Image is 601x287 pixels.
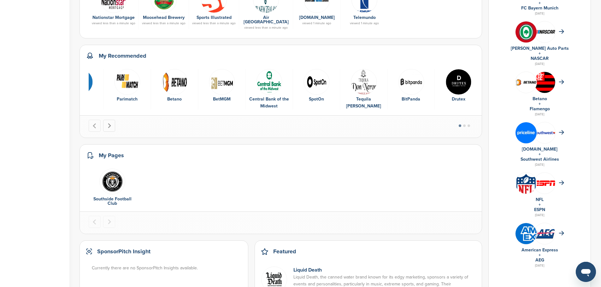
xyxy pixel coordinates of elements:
a: Betano Betano [154,69,195,103]
a: Pepsi logo Pepsi [59,69,100,103]
a: + [539,51,541,56]
ul: Select a slide to show [453,123,475,128]
iframe: Button to launch messaging window [576,262,596,282]
div: 5 of 10 [198,69,245,110]
a: Bitpanda7084 BitPanda [391,69,431,103]
a: ESPN [534,207,545,212]
img: Screen shot 2020 11 05 at 10.46.00 am [209,69,235,95]
a: NFL [536,197,544,202]
a: Air [GEOGRAPHIC_DATA] [244,15,289,25]
a: Neron Tequila [PERSON_NAME] [343,69,384,110]
h2: My Pages [99,151,124,160]
div: viewed 1 minute ago [344,22,385,25]
a: Screen shot 2020 11 05 at 10.46.00 am BetMGM [201,69,242,103]
img: Southwest airlines logo 2014.svg [534,131,555,134]
button: Previous slide [89,216,101,228]
img: Betano [516,78,537,86]
a: + [539,101,541,106]
a: Southside logo high res (2) [92,169,133,194]
a: American Express [521,247,558,253]
div: Parimatch [107,96,147,103]
div: [DATE] [495,263,584,268]
div: Central Bank of the Midwest [249,96,289,110]
a: Cbm Central Bank of the Midwest [249,69,289,110]
a: AEG [535,257,544,263]
a: + [539,202,541,207]
img: Data?1415807839 [534,72,555,98]
img: 7569886e 0a8b 4460 bc64 d028672dde70 [534,30,555,34]
a: [DOMAIN_NAME] [299,15,335,20]
div: 6 of 10 [245,69,293,110]
div: Betano [154,96,195,103]
img: Screen shot 2018 07 10 at 12.33.29 pm [114,69,140,95]
img: Images (4) [445,69,471,95]
a: Southwest Airlines [521,157,559,162]
div: BitPanda [391,96,431,103]
a: Liquid Death [293,267,322,273]
h2: My Recommended [99,51,146,60]
div: [DATE] [495,11,584,16]
div: viewed less than a minute ago [142,22,186,25]
div: 10 of 10 [435,69,482,110]
a: Nationstar Mortgage [92,15,135,20]
div: Drutex [438,96,479,103]
img: Open uri20141112 50798 1eekrtw [516,173,537,200]
img: Pepsi logo [67,69,93,95]
button: Next slide [103,216,115,228]
a: + [539,152,541,157]
div: 7 of 10 [293,69,340,110]
div: Tequila [PERSON_NAME] [343,96,384,110]
img: Neron [351,69,377,95]
img: Amex logo [516,223,537,244]
a: + [539,0,541,6]
a: Spoto SpotOn [296,69,337,103]
div: viewed 1 minute ago [296,22,337,25]
div: [DATE] [495,212,584,218]
a: Telemundo [353,15,376,20]
img: Spoto [303,69,329,95]
a: FC Bayern Munich [521,5,558,11]
a: Southside Football Club [93,196,132,206]
a: [DOMAIN_NAME] [522,146,557,152]
a: Screen shot 2018 07 10 at 12.33.29 pm Parimatch [107,69,147,103]
div: Pepsi [59,96,100,103]
div: 8 of 10 [340,69,387,110]
button: Go to page 3 [468,124,470,127]
a: Betano [533,96,547,101]
button: Next slide [103,120,115,132]
div: [DATE] [495,112,584,117]
a: NASCAR [531,56,549,61]
div: viewed less than a minute ago [92,22,135,25]
img: Data?1415806708 [534,181,555,186]
img: Cbm [256,69,282,95]
img: Bitpanda7084 [398,69,424,95]
a: Moosehead Brewery [143,15,185,20]
img: Ig6ldnjt 400x400 [516,122,537,143]
img: Open uri20141112 64162 1t4610c?1415809572 [534,228,555,239]
img: Betano [162,69,187,95]
h2: Featured [273,247,296,256]
div: 1 of 1 [89,169,136,206]
button: Go to page 2 [463,124,466,127]
a: [PERSON_NAME] Auto Parts [511,46,569,51]
div: 9 of 10 [387,69,435,110]
div: Currently there are no SponsorPitch Insights available. [92,265,242,272]
div: 4 of 10 [151,69,198,110]
div: [DATE] [495,162,584,168]
button: Previous slide [89,120,101,132]
a: Flamengo [530,106,550,112]
img: Southside logo high res (2) [99,169,125,194]
h2: SponsorPitch Insight [97,247,150,256]
div: BetMGM [201,96,242,103]
div: viewed less than a minute ago [192,22,236,25]
div: 3 of 10 [103,69,151,110]
a: Sports Illustrated [197,15,232,20]
div: viewed less than a minute ago [242,26,290,29]
img: V7vhzcmg 400x400 [516,21,537,43]
button: Go to page 1 [459,124,461,127]
a: + [539,252,541,258]
div: SpotOn [296,96,337,103]
div: [DATE] [495,61,584,67]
